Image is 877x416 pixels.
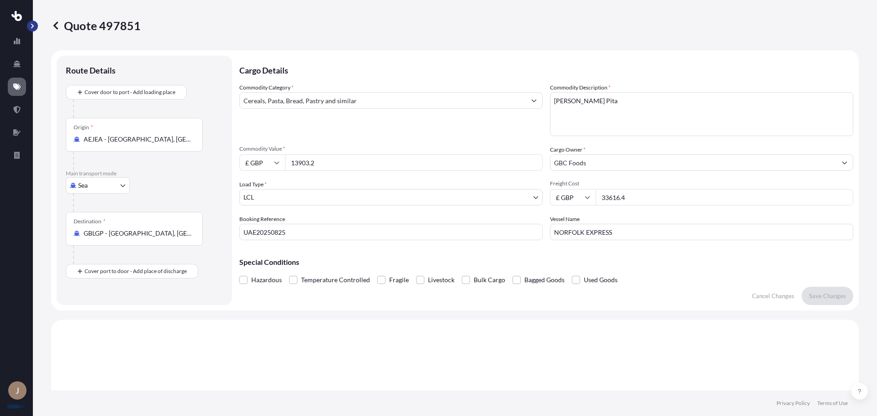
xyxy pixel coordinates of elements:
span: Bagged Goods [524,273,565,287]
button: Cover port to door - Add place of discharge [66,264,198,279]
input: Your internal reference [239,224,543,240]
a: Terms of Use [817,400,848,407]
span: Fragile [389,273,409,287]
button: Show suggestions [836,154,853,171]
span: Freight Cost [550,180,853,187]
span: Load Type [239,180,267,189]
span: Bulk Cargo [474,273,505,287]
a: Privacy Policy [777,400,810,407]
p: Save Changes [809,291,846,300]
span: Cover door to port - Add loading place [85,88,175,97]
button: Show suggestions [526,92,542,109]
span: Sea [78,181,88,190]
p: Main transport mode [66,170,223,177]
input: Enter name [550,224,853,240]
label: Commodity Category [239,83,294,92]
span: Temperature Controlled [301,273,370,287]
label: Vessel Name [550,215,580,224]
span: LCL [243,193,254,202]
button: Cover door to port - Add loading place [66,85,187,100]
img: organization-logo [8,405,25,408]
input: Full name [550,154,836,171]
div: Destination [74,218,106,225]
p: Special Conditions [239,258,853,266]
label: Commodity Description [550,83,611,92]
button: Select transport [66,177,130,194]
label: Cargo Owner [550,145,586,154]
span: Livestock [428,273,454,287]
p: Cancel Changes [752,291,794,300]
span: Used Goods [584,273,618,287]
span: Hazardous [251,273,282,287]
label: Booking Reference [239,215,285,224]
button: Save Changes [802,287,853,305]
span: Cover port to door - Add place of discharge [85,267,187,276]
p: Route Details [66,65,116,76]
span: Commodity Value [239,145,543,153]
div: Origin [74,124,93,131]
button: LCL [239,189,543,205]
input: Destination [84,229,191,238]
input: Select a commodity type [240,92,526,109]
input: Type amount [285,154,543,171]
p: Cargo Details [239,56,853,83]
p: Quote 497851 [51,18,141,33]
input: Enter amount [596,189,853,205]
textarea: [PERSON_NAME] Pita [550,92,853,136]
button: Cancel Changes [745,287,802,305]
input: Origin [84,135,191,144]
span: J [16,386,19,395]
